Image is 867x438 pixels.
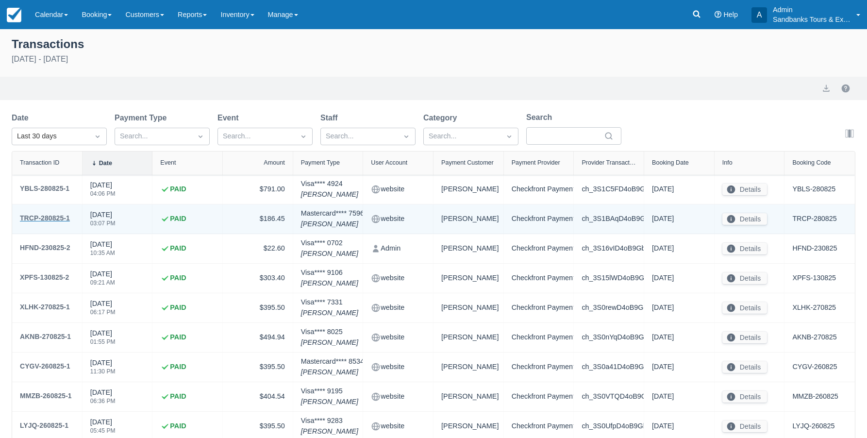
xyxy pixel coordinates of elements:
[231,360,285,374] div: $395.50
[582,212,636,226] div: ch_3S1BAqD4oB9Gbrmp01o1dcsk
[301,208,364,229] div: Mastercard **** 7596
[90,180,116,202] div: [DATE]
[792,214,836,224] a: TRCP-280825
[90,387,116,410] div: [DATE]
[652,420,706,433] div: [DATE]
[90,269,115,291] div: [DATE]
[722,184,767,195] button: Details
[441,242,496,255] div: [PERSON_NAME]
[722,332,767,343] button: Details
[715,11,721,18] i: Help
[20,159,59,166] div: Transaction ID
[301,249,358,259] em: [PERSON_NAME]
[170,184,186,195] strong: PAID
[652,242,706,255] div: [DATE]
[652,360,706,374] div: [DATE]
[170,332,186,343] strong: PAID
[371,360,425,374] div: website
[20,331,71,342] div: AKNB-270825-1
[20,271,69,285] a: XPFS-130825-2
[441,301,496,315] div: [PERSON_NAME]
[652,212,706,226] div: [DATE]
[441,390,496,404] div: [PERSON_NAME]
[722,243,767,254] button: Details
[582,159,636,166] div: Provider Transaction
[20,212,70,224] div: TRCP-280825-1
[301,426,358,437] em: [PERSON_NAME]
[231,271,285,285] div: $303.40
[722,421,767,432] button: Details
[722,159,733,166] div: Info
[401,132,411,141] span: Dropdown icon
[441,212,496,226] div: [PERSON_NAME]
[582,271,636,285] div: ch_3S15lWD4oB9Gbrmp0EKukYVz
[196,132,205,141] span: Dropdown icon
[20,242,70,255] a: HFND-230825-2
[512,360,566,374] div: Checkfront Payments
[90,328,116,351] div: [DATE]
[301,308,358,319] em: [PERSON_NAME]
[371,420,425,433] div: website
[512,183,566,196] div: Checkfront Payments
[723,11,738,18] span: Help
[371,183,425,196] div: website
[792,273,836,284] a: XPFS-130825
[20,420,68,431] div: LYJQ-260825-1
[231,212,285,226] div: $186.45
[20,212,70,226] a: TRCP-280825-1
[441,271,496,285] div: [PERSON_NAME]
[170,362,186,372] strong: PAID
[792,159,831,166] div: Booking Code
[512,301,566,315] div: Checkfront Payments
[652,271,706,285] div: [DATE]
[371,301,425,315] div: website
[90,191,116,197] div: 04:06 PM
[20,360,70,372] div: CYGV-260825-1
[792,243,837,254] a: HFND-230825
[751,7,767,23] div: A
[512,212,566,226] div: Checkfront Payments
[792,362,837,372] a: CYGV-260825
[170,273,186,284] strong: PAID
[773,15,850,24] p: Sandbanks Tours & Experiences
[301,159,340,166] div: Payment Type
[301,189,358,200] em: [PERSON_NAME]
[512,390,566,404] div: Checkfront Payments
[12,53,855,65] div: [DATE] - [DATE]
[504,132,514,141] span: Dropdown icon
[441,420,496,433] div: [PERSON_NAME]
[722,272,767,284] button: Details
[20,301,70,315] a: XLHK-270825-1
[722,302,767,314] button: Details
[526,112,556,123] label: Search
[792,391,838,402] a: MMZB-260825
[582,242,636,255] div: ch_3S16vID4oB9Gbrmp0IA2FxZP
[170,243,186,254] strong: PAID
[652,301,706,315] div: [DATE]
[12,112,33,124] label: Date
[90,369,116,374] div: 11:30 PM
[582,360,636,374] div: ch_3S0a41D4oB9Gbrmp2uFJmcvU
[20,360,70,374] a: CYGV-260825-1
[423,112,461,124] label: Category
[231,242,285,255] div: $22.60
[90,210,116,232] div: [DATE]
[90,250,115,256] div: 10:35 AM
[93,132,102,141] span: Dropdown icon
[371,212,425,226] div: website
[90,398,116,404] div: 06:36 PM
[792,332,836,343] a: AKNB-270825
[99,160,112,167] div: Date
[299,132,308,141] span: Dropdown icon
[441,360,496,374] div: [PERSON_NAME]
[231,183,285,196] div: $791.00
[722,361,767,373] button: Details
[90,428,116,434] div: 05:45 PM
[301,337,358,348] em: [PERSON_NAME]
[20,242,70,253] div: HFND-230825-2
[20,183,69,194] div: YBLS-280825-1
[20,271,69,283] div: XPFS-130825-2
[170,303,186,313] strong: PAID
[512,420,566,433] div: Checkfront Payments
[582,331,636,344] div: ch_3S0nYqD4oB9Gbrmp10bQmuPD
